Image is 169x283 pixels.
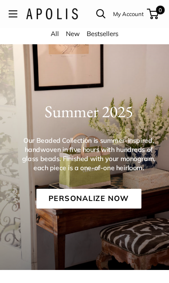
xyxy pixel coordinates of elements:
a: New [66,30,80,38]
a: Open search [96,9,106,19]
span: 0 [156,6,165,14]
p: Our Beaded Collection is summer-inspired, handwoven in five hours with hundreds of glass beads. F... [17,136,161,172]
a: Personalize Now [36,189,141,209]
a: 0 [148,9,159,19]
a: My Account [113,9,144,19]
button: Open menu [9,10,17,17]
img: Apolis [26,8,78,20]
a: Bestsellers [87,30,118,38]
h1: Summer 2025 [17,95,161,127]
a: All [51,30,59,38]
